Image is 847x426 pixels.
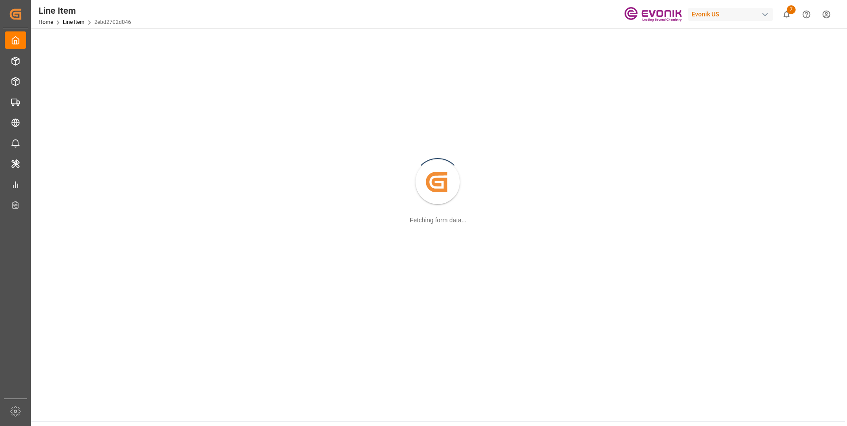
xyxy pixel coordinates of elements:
div: Fetching form data... [410,216,466,225]
button: Evonik US [688,6,777,23]
div: Line Item [39,4,131,17]
span: 7 [787,5,796,14]
a: Line Item [63,19,85,25]
a: Home [39,19,53,25]
button: Help Center [796,4,816,24]
button: show 7 new notifications [777,4,796,24]
div: Evonik US [688,8,773,21]
img: Evonik-brand-mark-Deep-Purple-RGB.jpeg_1700498283.jpeg [624,7,682,22]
